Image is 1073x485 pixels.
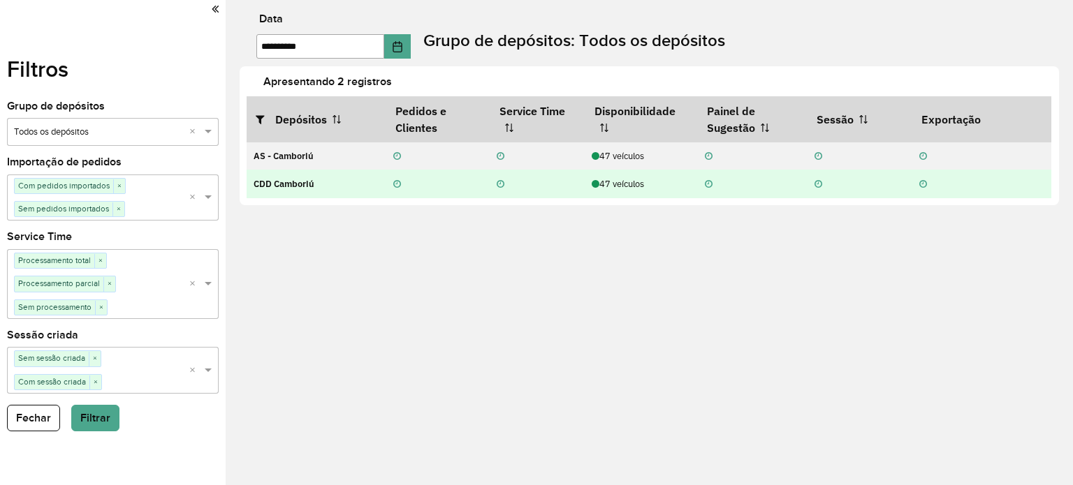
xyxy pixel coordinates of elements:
[497,152,504,161] i: Não realizada
[15,300,95,314] span: Sem processamento
[15,179,113,193] span: Com pedidos importados
[71,405,119,431] button: Filtrar
[15,253,94,267] span: Processamento total
[585,96,698,142] th: Disponibilidade
[7,98,105,114] label: Grupo de depósitos
[7,405,60,431] button: Fechar
[113,179,125,193] span: ×
[592,149,690,163] div: 47 veículos
[189,277,201,292] span: Clear all
[254,178,314,190] strong: CDD Camboriú
[7,228,72,245] label: Service Time
[912,96,1051,142] th: Exportação
[189,191,201,205] span: Clear all
[490,96,585,142] th: Service Time
[15,276,103,290] span: Processamento parcial
[254,150,314,162] strong: AS - Camboriú
[7,154,122,170] label: Importação de pedidos
[7,327,78,343] label: Sessão criada
[698,96,808,142] th: Painel de Sugestão
[705,152,713,161] i: Não realizada
[112,202,124,216] span: ×
[89,375,101,389] span: ×
[89,352,101,366] span: ×
[815,180,822,189] i: Não realizada
[705,180,713,189] i: Não realizada
[247,96,386,142] th: Depósitos
[189,125,201,140] span: Clear all
[15,351,89,365] span: Sem sessão criada
[919,152,927,161] i: Não realizada
[95,301,107,315] span: ×
[815,152,822,161] i: Não realizada
[497,180,504,189] i: Não realizada
[189,364,201,378] span: Clear all
[386,96,490,142] th: Pedidos e Clientes
[7,52,68,86] label: Filtros
[256,114,275,125] i: Abrir/fechar filtros
[919,180,927,189] i: Não realizada
[15,375,89,389] span: Com sessão criada
[592,177,690,191] div: 47 veículos
[393,152,401,161] i: Não realizada
[259,10,283,27] label: Data
[384,34,411,59] button: Choose Date
[15,202,112,216] span: Sem pedidos importados
[393,180,401,189] i: Não realizada
[94,254,106,268] span: ×
[807,96,912,142] th: Sessão
[423,28,725,53] label: Grupo de depósitos: Todos os depósitos
[103,277,115,291] span: ×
